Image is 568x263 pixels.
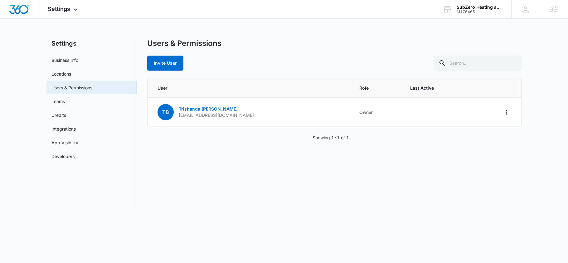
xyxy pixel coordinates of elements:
div: account name [457,5,502,10]
a: Teams [51,98,65,105]
a: Developers [51,153,75,160]
a: App Visibility [51,139,78,146]
p: Showing 1-1 of 1 [313,134,349,141]
a: Business Info [51,57,78,63]
a: Locations [51,71,71,77]
div: account id [457,10,502,14]
button: Invite User [147,56,183,71]
a: Integrations [51,126,76,132]
h2: Settings [46,39,137,48]
a: Credits [51,112,66,118]
td: Owner [352,98,403,127]
button: Actions [501,107,511,117]
span: TB [158,104,174,120]
a: Invite User [147,60,183,66]
a: Trishanda [PERSON_NAME] [179,106,238,112]
span: User [158,85,344,91]
p: [EMAIL_ADDRESS][DOMAIN_NAME] [179,112,254,118]
span: Role [359,85,395,91]
span: Settings [48,6,70,12]
input: Search... [434,56,522,71]
span: Last Active [410,85,464,91]
h1: Users & Permissions [147,39,221,48]
a: Users & Permissions [51,84,92,91]
a: TB [158,110,174,115]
